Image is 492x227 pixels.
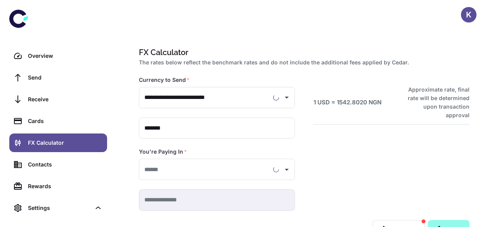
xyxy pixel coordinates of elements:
div: Receive [28,95,102,104]
div: Send [28,73,102,82]
a: Rewards [9,177,107,196]
button: K [461,7,476,23]
h6: Approximate rate, final rate will be determined upon transaction approval [399,85,469,120]
h1: FX Calculator [139,47,466,58]
a: Contacts [9,155,107,174]
div: Overview [28,52,102,60]
a: Receive [9,90,107,109]
label: Currency to Send [139,76,190,84]
button: Open [281,92,292,103]
a: Cards [9,112,107,130]
h6: 1 USD = 1542.8020 NGN [314,98,381,107]
div: Contacts [28,160,102,169]
a: Send [9,68,107,87]
div: Rewards [28,182,102,191]
a: Overview [9,47,107,65]
div: Settings [9,199,107,217]
div: Cards [28,117,102,125]
button: Open [281,164,292,175]
a: FX Calculator [9,133,107,152]
label: You're Paying In [139,148,187,156]
div: FX Calculator [28,139,102,147]
div: Settings [28,204,91,212]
